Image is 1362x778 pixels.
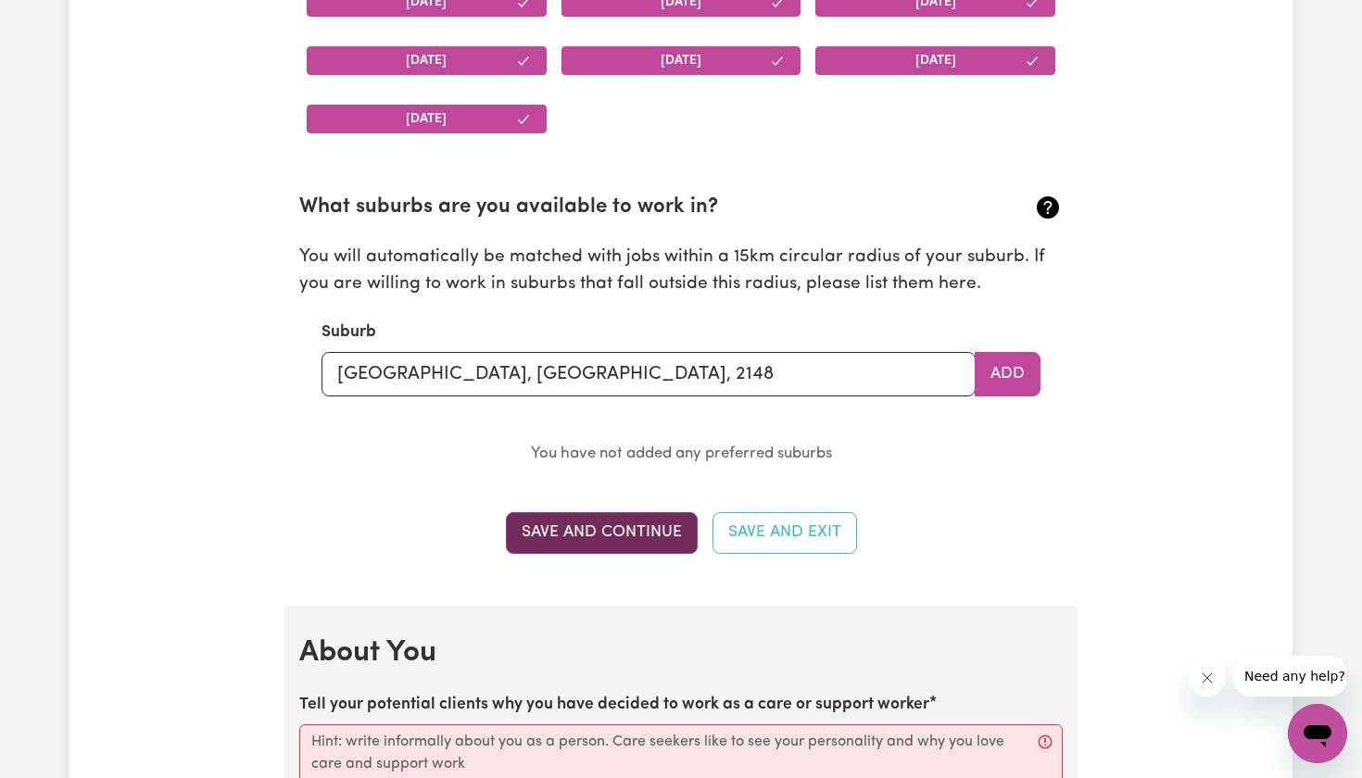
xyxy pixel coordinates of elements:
button: [DATE] [307,105,547,133]
p: You will automatically be matched with jobs within a 15km circular radius of your suburb. If you ... [299,245,1063,298]
h2: What suburbs are you available to work in? [299,195,936,220]
input: e.g. North Bondi, New South Wales [322,352,976,396]
button: [DATE] [561,46,801,75]
button: Save and Continue [506,512,698,553]
button: Add to preferred suburbs [975,352,1040,396]
label: Suburb [322,320,376,345]
iframe: Message from company [1233,656,1347,696]
button: Save and Exit [713,512,857,553]
small: You have not added any preferred suburbs [531,445,832,461]
iframe: Button to launch messaging window [1288,704,1347,763]
button: [DATE] [815,46,1055,75]
h2: About You [299,635,1063,671]
label: Tell your potential clients why you have decided to work as a care or support worker [299,693,929,717]
button: [DATE] [307,46,547,75]
iframe: Close message [1189,659,1226,696]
